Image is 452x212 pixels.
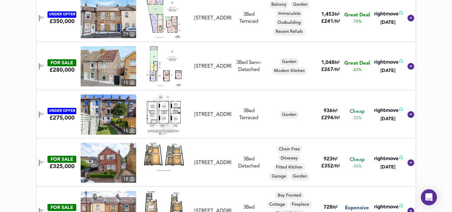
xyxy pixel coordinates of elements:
[421,189,437,205] div: Open Intercom Messenger
[275,192,304,200] div: Bay Fronted
[321,164,340,169] span: £ 352
[234,59,264,74] div: 3 Bed Semi-Detached
[333,164,340,168] span: / ft²
[121,31,136,38] div: 21
[373,67,403,74] div: [DATE]
[234,11,264,25] div: 3 Bed Terraced
[81,143,136,183] img: property thumbnail
[275,20,303,26] span: Outbuilding
[37,139,416,187] div: FOR SALE£325,000 property thumbnail 18 Floorplan[STREET_ADDRESS]3Bed DetachedChain FreeDrivewayFi...
[350,156,365,163] span: Cheap
[192,111,234,118] div: Lower Range Road, Gravesend, Kent, DA12 2QL
[279,58,299,66] div: Garden
[48,156,76,163] div: FOR SALE
[267,201,288,209] div: Cottage
[373,19,403,26] div: [DATE]
[48,59,76,66] div: FOR SALE
[234,156,264,170] div: 3 Bed Detached
[121,175,136,183] div: 18
[144,143,184,171] img: Floorplan
[121,127,136,135] div: 15
[81,46,136,86] a: property thumbnail 15
[275,193,304,199] span: Bay Fronted
[289,201,312,209] div: Fireplace
[333,109,338,113] span: ft²
[276,146,302,152] span: Chain Free
[273,28,305,36] div: Recent Refurb
[48,108,76,114] div: UNDER OFFER
[279,59,299,65] span: Garden
[345,205,369,212] span: Expensive
[407,14,415,22] svg: Show Details
[290,173,310,180] span: Garden
[269,172,289,181] div: Garage
[271,67,307,75] div: Modern Kitchen
[352,67,362,73] span: -63%
[267,202,288,208] span: Cottage
[279,111,299,119] div: Garden
[335,12,340,17] span: ft²
[407,62,415,70] svg: Show Details
[50,18,75,25] div: £350,000
[269,1,289,9] div: Balcony
[276,11,303,17] span: Immaculate
[352,19,362,25] span: -78%
[344,60,370,67] span: Great Deal
[335,61,340,65] span: ft²
[352,164,362,169] span: -34%
[373,116,403,122] div: [DATE]
[192,15,234,22] div: Empress Road, Gravesend, DA12 2QR
[321,19,340,24] span: £ 241
[321,67,340,72] span: £ 267
[273,164,305,170] span: Fitted Kitchen
[290,1,310,9] div: Garden
[50,163,75,170] div: £325,000
[278,154,300,162] div: Driveway
[321,12,335,17] span: 1,453
[324,109,333,114] span: 936
[234,108,264,122] div: 3 Bed Terraced
[333,205,338,210] span: ft²
[146,46,182,86] img: Floorplan
[269,173,289,180] span: Garage
[81,94,136,135] img: property thumbnail
[121,79,136,86] div: 15
[290,2,310,8] span: Garden
[276,10,303,18] div: Immaculate
[407,111,415,119] svg: Show Details
[344,12,370,19] span: Great Deal
[192,63,234,70] div: Lower Range Road, Gravesend, DA12 2QL
[290,172,310,181] div: Garden
[321,116,340,121] span: £ 294
[350,108,365,115] span: Cheap
[407,159,415,167] svg: Show Details
[269,2,289,8] span: Balcony
[373,164,403,170] div: [DATE]
[194,15,231,22] div: [STREET_ADDRESS]
[50,66,75,74] div: £280,000
[324,205,333,210] span: 728
[37,90,416,139] div: UNDER OFFER£275,000 property thumbnail 15 Floorplan[STREET_ADDRESS]3Bed TerracedGarden936ft²£294/...
[333,19,340,24] span: / ft²
[194,111,231,118] div: [STREET_ADDRESS]
[333,157,338,161] span: ft²
[321,60,335,65] span: 1,048
[271,68,307,74] span: Modern Kitchen
[147,94,181,135] img: Floorplan
[37,42,416,90] div: FOR SALE£280,000 property thumbnail 15 Floorplan[STREET_ADDRESS]3Bed Semi-DetachedGardenModern Ki...
[276,145,302,153] div: Chain Free
[278,155,300,161] span: Driveway
[81,143,136,183] a: property thumbnail 18
[273,163,305,171] div: Fitted Kitchen
[352,116,362,121] span: -35%
[81,94,136,135] a: property thumbnail 15
[333,68,340,72] span: / ft²
[194,63,231,70] div: [STREET_ADDRESS]
[273,29,305,35] span: Recent Refurb
[333,116,340,120] span: / ft²
[324,157,333,162] span: 923
[50,114,75,122] div: £275,000
[289,202,312,208] span: Fireplace
[275,19,303,27] div: Outbuilding
[81,46,136,86] img: property thumbnail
